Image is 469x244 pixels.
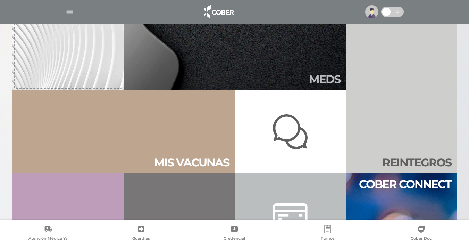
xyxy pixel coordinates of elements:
[124,7,346,90] a: Meds
[28,236,68,242] span: Atención Médica Ya
[132,236,150,242] span: Guardias
[346,7,457,173] a: Reintegros
[411,236,432,242] span: Cober Doc
[1,225,95,243] a: Atención Médica Ya
[365,5,378,18] img: profile-placeholder.svg
[12,90,235,173] a: Mis vacunas
[321,236,335,242] span: Turnos
[65,8,74,16] img: Cober_menu-lines-white.svg
[200,3,236,20] img: logo_cober_home-white.png
[309,73,340,86] h2: Meds
[359,178,451,191] h2: Cober connect
[374,225,468,243] a: Cober Doc
[281,225,375,243] a: Turnos
[188,225,281,243] a: Credencial
[224,236,245,242] span: Credencial
[95,225,188,243] a: Guardias
[154,156,229,169] h2: Mis vacu nas
[382,156,451,169] h2: Rein te gros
